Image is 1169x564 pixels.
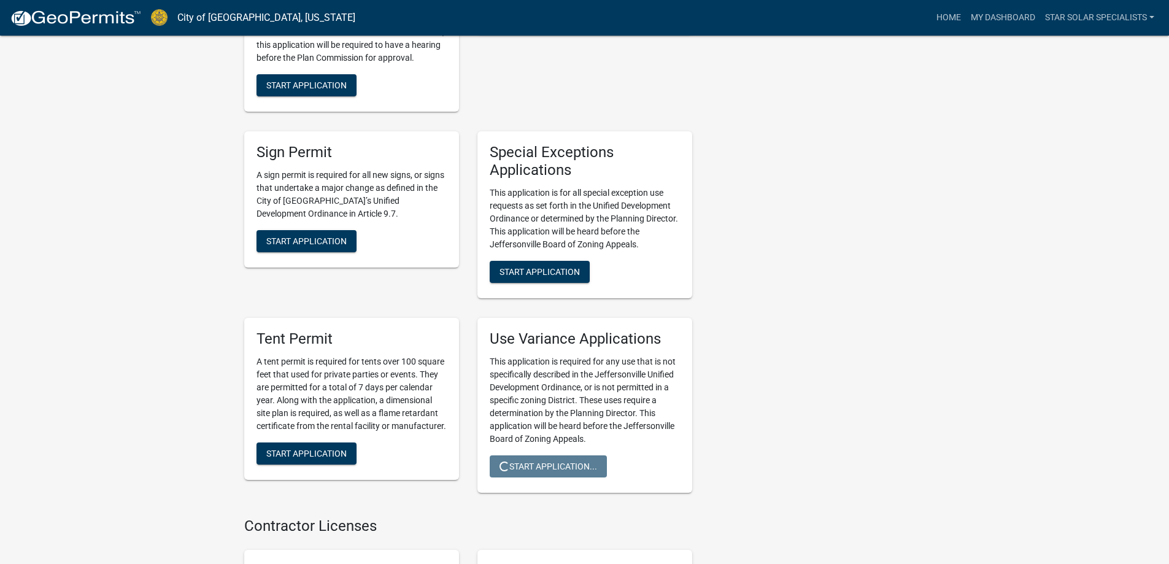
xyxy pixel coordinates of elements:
h5: Tent Permit [257,330,447,348]
span: Start Application [266,236,347,246]
a: Home [932,6,966,29]
span: Start Application... [500,461,597,471]
button: Start Application [257,442,357,465]
p: This application is required for any use that is not specifically described in the Jeffersonville... [490,355,680,446]
span: Start Application [266,448,347,458]
p: A sign permit is required for all new signs, or signs that undertake a major change as defined in... [257,169,447,220]
a: My Dashboard [966,6,1040,29]
button: Start Application [257,74,357,96]
button: Start Application [257,230,357,252]
button: Start Application... [490,455,607,477]
h4: Contractor Licenses [244,517,692,535]
p: A tent permit is required for tents over 100 square feet that used for private parties or events.... [257,355,447,433]
p: This application is for all special exception use requests as set forth in the Unified Developmen... [490,187,680,251]
a: Star Solar Specialists [1040,6,1159,29]
h5: Use Variance Applications [490,330,680,348]
h5: Special Exceptions Applications [490,144,680,179]
span: Start Application [266,80,347,90]
img: City of Jeffersonville, Indiana [151,9,168,26]
span: Start Application [500,267,580,277]
a: City of [GEOGRAPHIC_DATA], [US_STATE] [177,7,355,28]
h5: Sign Permit [257,144,447,161]
button: Start Application [490,261,590,283]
